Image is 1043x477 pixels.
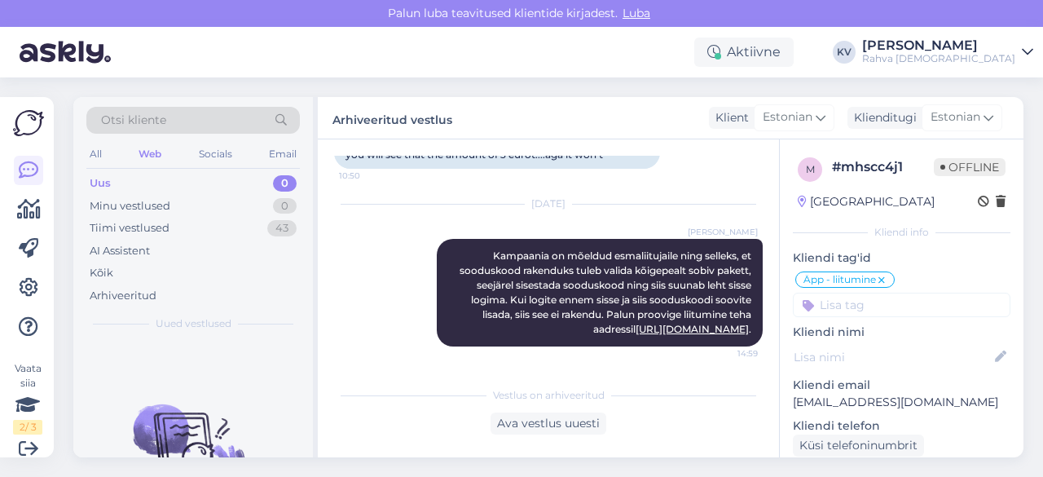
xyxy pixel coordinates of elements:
div: Email [266,144,300,165]
img: Askly Logo [13,110,44,136]
span: Kampaania on mõeldud esmaliitujaile ning selleks, et sooduskood rakenduks tuleb valida kõigepealt... [460,250,754,335]
span: Äpp - liitumine [803,275,876,285]
p: Kliendi telefon [793,417,1010,435]
a: [URL][DOMAIN_NAME] [636,323,749,335]
span: Estonian [763,108,812,126]
div: Aktiivne [694,38,794,67]
div: Kliendi info [793,225,1010,240]
div: 0 [273,198,297,214]
span: Offline [934,158,1006,176]
div: [PERSON_NAME] [862,39,1015,52]
div: All [86,144,105,165]
p: Kliendi tag'id [793,250,1010,267]
div: Uus [90,175,111,192]
a: [PERSON_NAME]Rahva [DEMOGRAPHIC_DATA] [862,39,1033,65]
div: 43 [267,220,297,236]
div: 2 / 3 [13,420,42,435]
span: Otsi kliente [101,112,166,129]
div: Rahva [DEMOGRAPHIC_DATA] [862,52,1015,65]
div: Vaata siia [13,361,42,435]
p: Kliendi email [793,377,1010,394]
div: Socials [196,144,235,165]
div: Kõik [90,265,113,281]
span: Luba [618,6,655,20]
p: [EMAIL_ADDRESS][DOMAIN_NAME] [793,394,1010,411]
span: [PERSON_NAME] [688,226,758,238]
div: # mhscc4j1 [832,157,934,177]
div: KV [833,41,856,64]
p: Kliendi nimi [793,324,1010,341]
div: Klient [709,109,749,126]
span: Estonian [931,108,980,126]
input: Lisa tag [793,293,1010,317]
div: AI Assistent [90,243,150,259]
div: Küsi telefoninumbrit [793,435,924,457]
div: Minu vestlused [90,198,170,214]
div: Tiimi vestlused [90,220,169,236]
div: [DATE] [334,197,763,211]
div: [GEOGRAPHIC_DATA] [798,193,935,210]
span: m [806,163,815,175]
div: 0 [273,175,297,192]
div: Web [135,144,165,165]
span: 14:59 [697,347,758,360]
div: Klienditugi [847,109,917,126]
input: Lisa nimi [794,348,992,366]
label: Arhiveeritud vestlus [332,107,452,129]
span: Uued vestlused [156,316,231,331]
div: Ava vestlus uuesti [491,413,606,435]
div: Arhiveeritud [90,288,156,304]
span: Vestlus on arhiveeritud [493,388,605,403]
span: 10:50 [339,170,400,182]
